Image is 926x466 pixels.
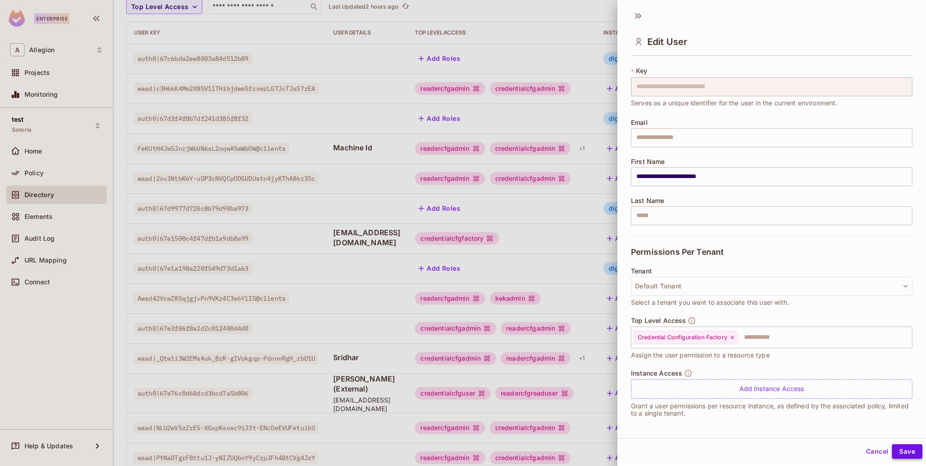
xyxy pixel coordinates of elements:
[647,36,687,47] span: Edit User
[892,444,922,459] button: Save
[862,444,892,459] button: Cancel
[631,370,682,377] span: Instance Access
[634,331,738,344] div: Credential Configuration Factory
[636,67,647,74] span: Key
[631,297,789,307] span: Select a tenant you want to associate this user with.
[631,317,686,324] span: Top Level Access
[631,402,912,417] p: Grant a user permissions per resource instance, as defined by the associated policy, limited to a...
[631,98,837,108] span: Serves as a unique identifier for the user in the current environment.
[631,379,912,399] div: Add Instance Access
[638,334,727,341] span: Credential Configuration Factory
[631,277,912,296] button: Default Tenant
[907,336,909,338] button: Open
[631,119,648,126] span: Email
[631,268,652,275] span: Tenant
[631,197,664,204] span: Last Name
[631,350,770,360] span: Assign the user permission to a resource type
[631,248,724,257] span: Permissions Per Tenant
[631,158,665,165] span: First Name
